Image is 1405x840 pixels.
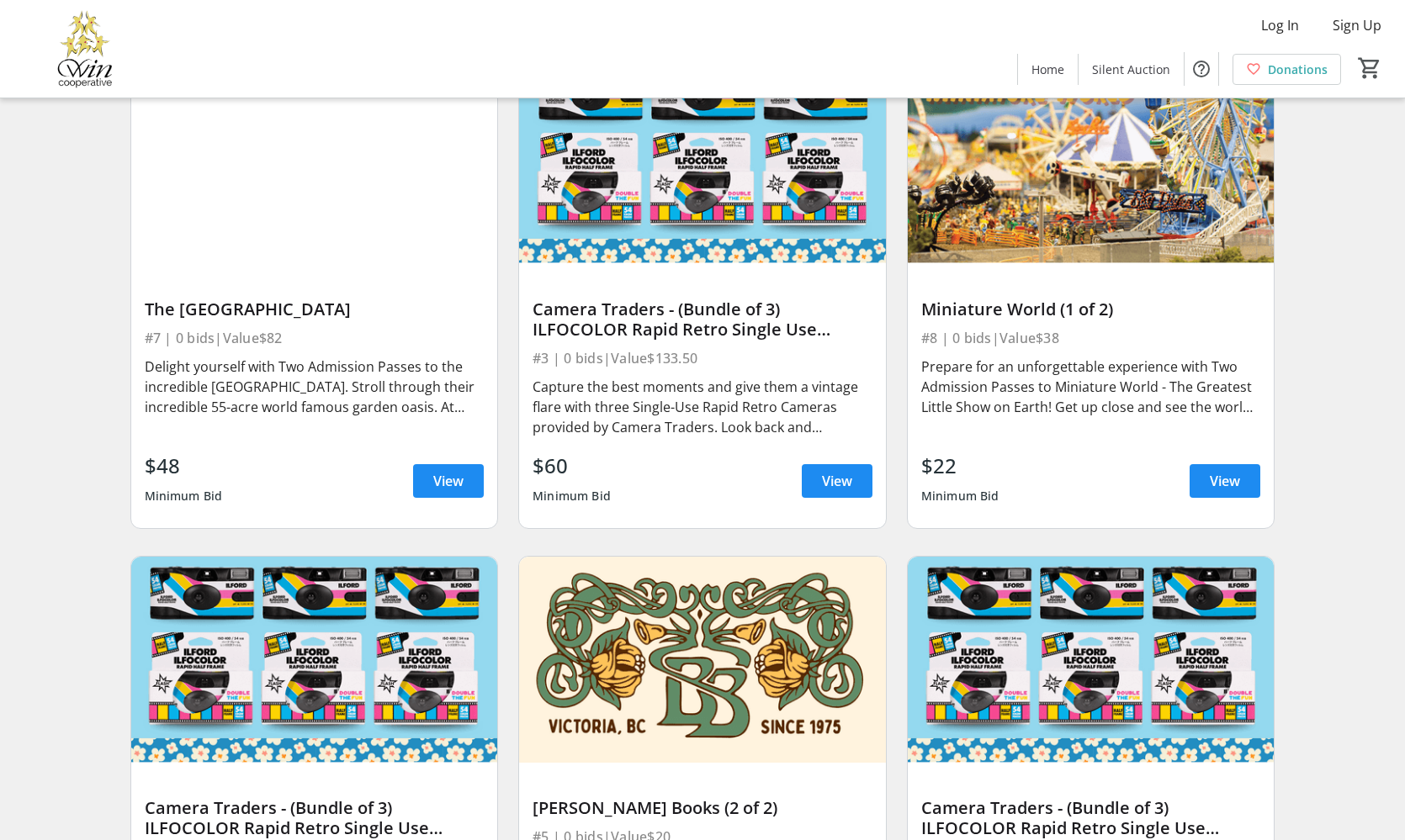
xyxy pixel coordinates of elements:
[1261,15,1299,35] span: Log In
[1031,61,1064,78] span: Home
[145,299,485,320] div: The [GEOGRAPHIC_DATA]
[131,57,498,263] img: The Butchart Gardens
[533,798,872,818] div: [PERSON_NAME] Books (2 of 2)
[1248,12,1312,39] button: Log In
[533,377,872,437] div: Capture the best moments and give them a vintage flare with three Single-Use Rapid Retro Cameras ...
[433,471,464,491] span: View
[921,357,1261,417] div: Prepare for an unforgettable experience with Two Admission Passes to Miniature World - The Greate...
[1355,53,1385,83] button: Cart
[145,481,223,511] div: Minimum Bid
[908,57,1275,263] img: Miniature World (1 of 2)
[413,464,484,498] a: View
[1190,464,1260,498] a: View
[921,481,999,511] div: Minimum Bid
[533,481,611,511] div: Minimum Bid
[1210,471,1240,491] span: View
[1233,54,1341,85] a: Donations
[1079,54,1184,85] a: Silent Auction
[921,798,1261,838] div: Camera Traders - (Bundle of 3) ILFOCOLOR Rapid Retro Single Use Cameras
[921,326,1261,350] div: #8 | 0 bids | Value $38
[1319,12,1395,39] button: Sign Up
[131,557,498,763] img: Camera Traders - (Bundle of 3) ILFOCOLOR Rapid Retro Single Use Cameras
[145,451,223,481] div: $48
[1185,52,1218,86] button: Help
[1333,15,1381,35] span: Sign Up
[519,557,886,763] img: Bolen Books (2 of 2)
[145,326,485,350] div: #7 | 0 bids | Value $82
[519,57,886,263] img: Camera Traders - (Bundle of 3) ILFOCOLOR Rapid Retro Single Use Camera
[921,451,999,481] div: $22
[10,7,160,91] img: Victoria Women In Need Community Cooperative's Logo
[1268,61,1328,78] span: Donations
[533,346,872,370] div: #3 | 0 bids | Value $133.50
[822,471,852,491] span: View
[533,451,611,481] div: $60
[1018,54,1078,85] a: Home
[145,798,485,838] div: Camera Traders - (Bundle of 3) ILFOCOLOR Rapid Retro Single Use Cameras
[145,357,485,417] div: Delight yourself with Two Admission Passes to the incredible [GEOGRAPHIC_DATA]. Stroll through th...
[802,464,872,498] a: View
[908,557,1275,763] img: Camera Traders - (Bundle of 3) ILFOCOLOR Rapid Retro Single Use Cameras
[533,299,872,340] div: Camera Traders - (Bundle of 3) ILFOCOLOR Rapid Retro Single Use Camera
[1092,61,1170,78] span: Silent Auction
[921,299,1261,320] div: Miniature World (1 of 2)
